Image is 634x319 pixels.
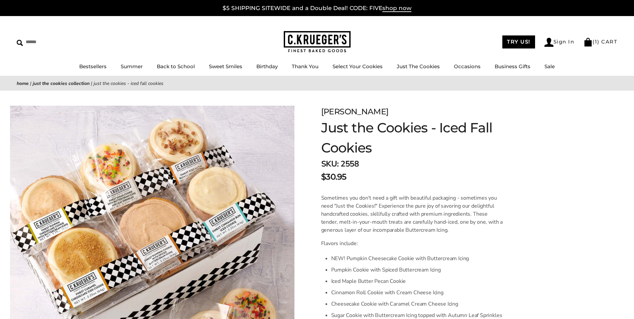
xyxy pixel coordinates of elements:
[331,276,504,287] li: Iced Maple Butter Pecan Cookie
[94,80,163,87] span: Just the Cookies - Iced Fall Cookies
[341,158,359,169] span: 2558
[91,80,92,87] span: |
[17,40,23,46] img: Search
[382,5,411,12] span: shop now
[331,253,504,264] li: NEW! Pumpkin Cheesecake Cookie with Buttercream Icing
[321,106,534,118] div: [PERSON_NAME]
[121,63,143,70] a: Summer
[321,171,347,183] span: $30.95
[321,239,504,247] p: Flavors include:
[333,63,383,70] a: Select Your Cookies
[331,264,504,276] li: Pumpkin Cookie with Spiced Buttercream Icing
[331,298,504,310] li: Cheesecake Cookie with Caramel Cream Cheese Icing
[495,63,530,70] a: Business Gifts
[331,287,504,298] li: Cinnamon Roll Cookie with Cream Cheese Icing
[321,158,339,169] strong: SKU:
[17,37,96,47] input: Search
[595,38,598,45] span: 1
[17,80,29,87] a: Home
[321,194,504,234] p: Sometimes you don't need a gift with beautiful packaging - sometimes you need "Just the Cookies!"...
[223,5,411,12] a: $5 SHIPPING SITEWIDE and a Double Deal! CODE: FIVEshop now
[17,80,617,87] nav: breadcrumbs
[256,63,278,70] a: Birthday
[544,38,553,47] img: Account
[79,63,107,70] a: Bestsellers
[397,63,440,70] a: Just The Cookies
[5,294,69,314] iframe: Sign Up via Text for Offers
[33,80,90,87] a: Just the Cookies Collection
[284,31,351,53] img: C.KRUEGER'S
[544,38,575,47] a: Sign In
[321,118,534,158] h1: Just the Cookies - Iced Fall Cookies
[157,63,195,70] a: Back to School
[209,63,242,70] a: Sweet Smiles
[502,35,535,48] a: TRY US!
[544,63,555,70] a: Sale
[30,80,31,87] span: |
[584,38,593,46] img: Bag
[454,63,481,70] a: Occasions
[584,38,617,45] a: (1) CART
[292,63,319,70] a: Thank You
